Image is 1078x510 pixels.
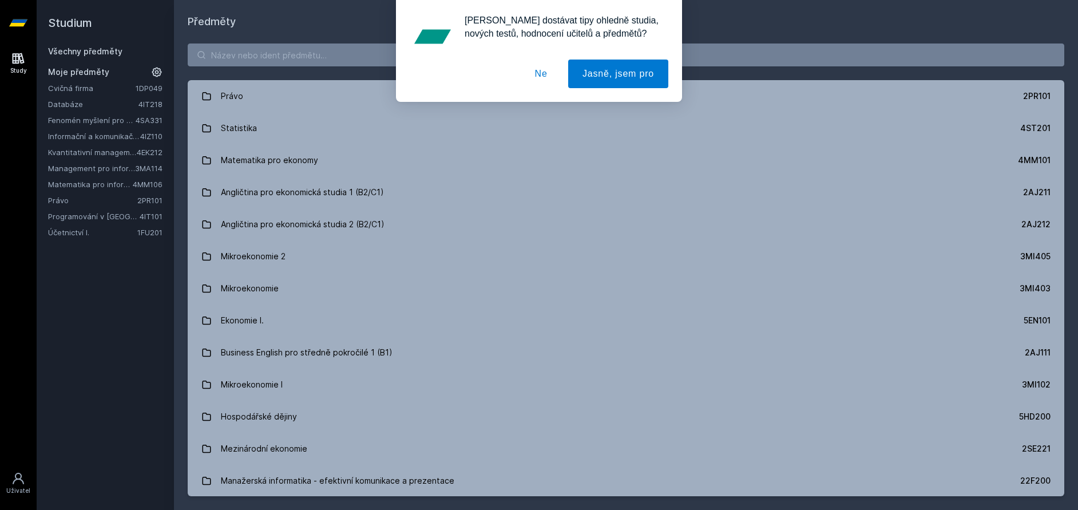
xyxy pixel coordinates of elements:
[140,212,163,221] a: 4IT101
[137,228,163,237] a: 1FU201
[188,112,1064,144] a: Statistika 4ST201
[1018,155,1051,166] div: 4MM101
[221,373,283,396] div: Mikroekonomie I
[568,60,668,88] button: Jasně, jsem pro
[410,14,455,60] img: notification icon
[221,149,318,172] div: Matematika pro ekonomy
[188,401,1064,433] a: Hospodářské dějiny 5HD200
[48,179,133,190] a: Matematika pro informatiky
[48,131,140,142] a: Informační a komunikační technologie
[221,469,454,492] div: Manažerská informatika - efektivní komunikace a prezentace
[188,208,1064,240] a: Angličtina pro ekonomická studia 2 (B2/C1) 2AJ212
[48,195,137,206] a: Právo
[137,148,163,157] a: 4EK212
[48,211,140,222] a: Programování v [GEOGRAPHIC_DATA]
[136,116,163,125] a: 4SA331
[188,240,1064,272] a: Mikroekonomie 2 3MI405
[1020,251,1051,262] div: 3MI405
[48,227,137,238] a: Účetnictví I.
[140,132,163,141] a: 4IZ110
[188,176,1064,208] a: Angličtina pro ekonomická studia 1 (B2/C1) 2AJ211
[48,163,135,174] a: Management pro informatiky a statistiky
[133,180,163,189] a: 4MM106
[1020,475,1051,487] div: 22F200
[188,337,1064,369] a: Business English pro středně pokročilé 1 (B1) 2AJ111
[1020,283,1051,294] div: 3MI403
[137,196,163,205] a: 2PR101
[1022,443,1051,454] div: 2SE221
[1025,347,1051,358] div: 2AJ111
[48,114,136,126] a: Fenomén myšlení pro manažery
[1024,315,1051,326] div: 5EN101
[1023,187,1051,198] div: 2AJ211
[138,100,163,109] a: 4IT218
[221,117,257,140] div: Statistika
[521,60,562,88] button: Ne
[6,487,30,495] div: Uživatel
[48,147,137,158] a: Kvantitativní management
[188,369,1064,401] a: Mikroekonomie I 3MI102
[48,98,138,110] a: Databáze
[221,309,264,332] div: Ekonomie I.
[188,305,1064,337] a: Ekonomie I. 5EN101
[1020,122,1051,134] div: 4ST201
[221,245,286,268] div: Mikroekonomie 2
[188,433,1064,465] a: Mezinárodní ekonomie 2SE221
[188,272,1064,305] a: Mikroekonomie 3MI403
[1022,379,1051,390] div: 3MI102
[221,213,385,236] div: Angličtina pro ekonomická studia 2 (B2/C1)
[221,437,307,460] div: Mezinárodní ekonomie
[1019,411,1051,422] div: 5HD200
[135,164,163,173] a: 3MA114
[455,14,668,40] div: [PERSON_NAME] dostávat tipy ohledně studia, nových testů, hodnocení učitelů a předmětů?
[221,341,393,364] div: Business English pro středně pokročilé 1 (B1)
[188,144,1064,176] a: Matematika pro ekonomy 4MM101
[221,181,384,204] div: Angličtina pro ekonomická studia 1 (B2/C1)
[2,466,34,501] a: Uživatel
[221,405,297,428] div: Hospodářské dějiny
[221,277,279,300] div: Mikroekonomie
[188,465,1064,497] a: Manažerská informatika - efektivní komunikace a prezentace 22F200
[1021,219,1051,230] div: 2AJ212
